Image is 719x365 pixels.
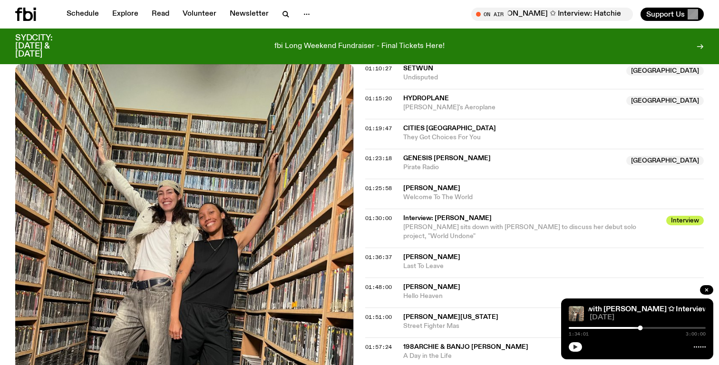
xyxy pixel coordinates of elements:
[403,292,704,301] span: Hello Heaven
[403,155,491,162] span: Genesis [PERSON_NAME]
[569,332,589,336] span: 1:34:01
[403,352,621,361] span: A Day in the Life
[666,216,704,225] span: Interview
[365,343,392,351] span: 01:57:24
[403,185,460,192] span: [PERSON_NAME]
[641,8,704,21] button: Support Us
[403,214,661,223] span: Interview: [PERSON_NAME]
[365,255,392,260] button: 01:36:37
[626,156,704,165] span: [GEOGRAPHIC_DATA]
[365,315,392,320] button: 01:51:00
[403,65,433,72] span: Setwun
[365,154,392,162] span: 01:23:18
[686,332,706,336] span: 3:00:00
[365,345,392,350] button: 01:57:24
[403,254,460,260] span: [PERSON_NAME]
[365,65,392,72] span: 01:10:27
[403,95,449,102] span: Hydroplane
[403,224,636,240] span: [PERSON_NAME] sits down with [PERSON_NAME] to discuss her debut solo project, "World Undone"
[365,156,392,161] button: 01:23:18
[365,66,392,71] button: 01:10:27
[365,186,392,191] button: 01:25:58
[646,10,685,19] span: Support Us
[403,284,460,290] span: [PERSON_NAME]
[177,8,222,21] a: Volunteer
[365,126,392,131] button: 01:19:47
[626,66,704,76] span: [GEOGRAPHIC_DATA]
[403,193,704,202] span: Welcome To The World
[365,184,392,192] span: 01:25:58
[403,322,704,331] span: Street Fighter Mas
[403,262,704,271] span: Last To Leave
[61,8,105,21] a: Schedule
[403,103,621,112] span: [PERSON_NAME]'s Aeroplane
[626,96,704,106] span: [GEOGRAPHIC_DATA]
[365,125,392,132] span: 01:19:47
[15,34,76,58] h3: SYDCITY: [DATE] & [DATE]
[590,314,706,321] span: [DATE]
[365,285,392,290] button: 01:48:00
[403,73,621,82] span: Undisputed
[224,8,274,21] a: Newsletter
[471,8,633,21] button: On AirArvos with [PERSON_NAME] ✩ Interview: Hatchie
[403,133,704,142] span: They Got Choices For You
[403,344,528,350] span: 198archie & Banjo [PERSON_NAME]
[107,8,144,21] a: Explore
[365,283,392,291] span: 01:48:00
[365,253,392,261] span: 01:36:37
[274,42,445,51] p: fbi Long Weekend Fundraiser - Final Tickets Here!
[365,313,392,321] span: 01:51:00
[365,214,392,222] span: 01:30:00
[403,163,621,172] span: Pirate Radio
[146,8,175,21] a: Read
[365,96,392,101] button: 01:15:20
[365,216,392,221] button: 01:30:00
[403,314,498,320] span: [PERSON_NAME][US_STATE]
[403,125,496,132] span: Cities [GEOGRAPHIC_DATA]
[365,95,392,102] span: 01:15:20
